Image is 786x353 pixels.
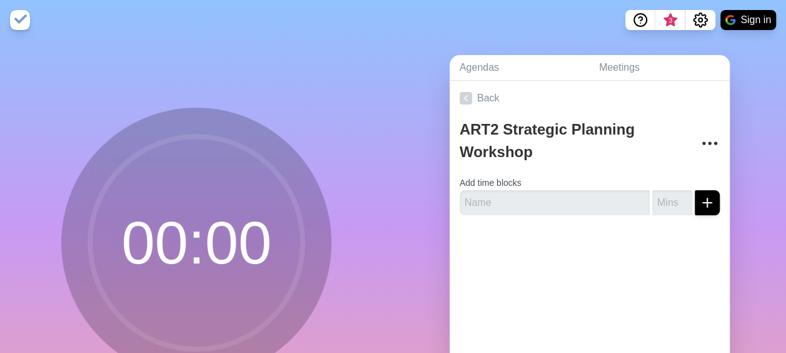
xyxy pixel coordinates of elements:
[10,10,30,30] img: timeblocks logo
[655,10,685,30] button: What’s new
[460,178,521,188] label: Add time blocks
[720,10,776,30] button: Sign in
[589,55,730,81] a: Meetings
[625,10,655,30] button: Help
[685,10,715,30] button: Settings
[725,15,735,25] img: google logo
[652,190,692,215] input: Mins
[697,131,722,156] button: More
[460,190,650,215] input: Name
[450,81,730,116] a: Back
[665,16,675,26] span: 3
[450,55,589,81] a: Agendas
